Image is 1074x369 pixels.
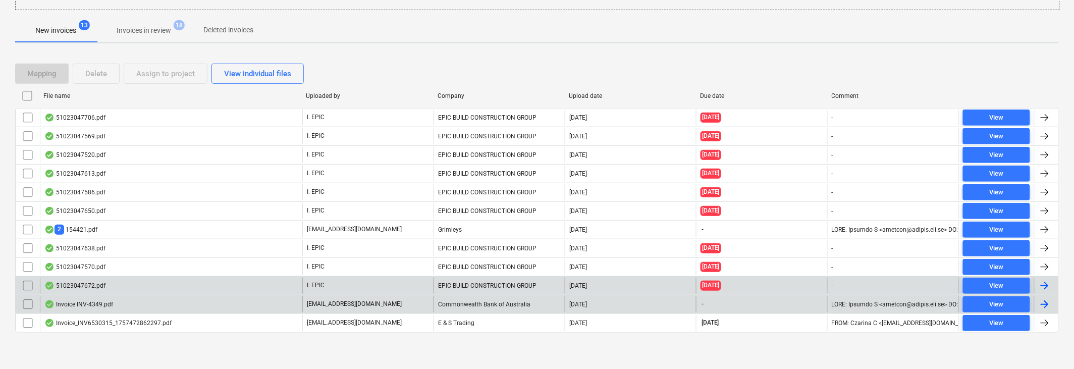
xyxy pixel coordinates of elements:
[434,315,565,331] div: E & S Trading
[832,133,833,140] div: -
[43,92,298,99] div: File name
[990,299,1004,310] div: View
[306,92,429,99] div: Uploaded by
[832,151,833,159] div: -
[569,245,587,252] div: [DATE]
[434,166,565,182] div: EPIC BUILD CONSTRUCTION GROUP
[44,300,55,308] div: OCR finished
[44,114,105,122] div: 51023047706.pdf
[44,225,97,234] div: 154421.pdf
[569,114,587,121] div: [DATE]
[990,280,1004,292] div: View
[569,170,587,177] div: [DATE]
[963,278,1030,294] button: View
[307,169,325,178] p: I. EPIC
[434,296,565,312] div: Commonwealth Bank of Australia
[990,261,1004,273] div: View
[569,151,587,159] div: [DATE]
[44,263,105,271] div: 51023047570.pdf
[44,114,55,122] div: OCR finished
[307,225,402,234] p: [EMAIL_ADDRESS][DOMAIN_NAME]
[963,296,1030,312] button: View
[963,203,1030,219] button: View
[700,92,823,99] div: Due date
[990,149,1004,161] div: View
[963,147,1030,163] button: View
[44,226,55,234] div: OCR finished
[224,67,291,80] div: View individual files
[44,188,55,196] div: OCR finished
[44,319,172,327] div: Invoice_INV6530315_1757472862297.pdf
[44,244,55,252] div: OCR finished
[434,203,565,219] div: EPIC BUILD CONSTRUCTION GROUP
[44,319,55,327] div: OCR finished
[963,166,1030,182] button: View
[701,206,721,216] span: [DATE]
[701,300,705,308] span: -
[963,315,1030,331] button: View
[569,226,587,233] div: [DATE]
[203,25,253,35] p: Deleted invoices
[44,170,55,178] div: OCR finished
[963,110,1030,126] button: View
[701,169,721,178] span: [DATE]
[701,150,721,160] span: [DATE]
[434,110,565,126] div: EPIC BUILD CONSTRUCTION GROUP
[701,187,721,197] span: [DATE]
[569,282,587,289] div: [DATE]
[434,222,565,238] div: Grimleys
[44,151,105,159] div: 51023047520.pdf
[963,222,1030,238] button: View
[307,244,325,252] p: I. EPIC
[307,319,402,327] p: [EMAIL_ADDRESS][DOMAIN_NAME]
[990,168,1004,180] div: View
[832,263,833,271] div: -
[307,132,325,140] p: I. EPIC
[963,128,1030,144] button: View
[701,225,705,234] span: -
[211,64,304,84] button: View individual files
[307,206,325,215] p: I. EPIC
[701,262,721,272] span: [DATE]
[44,207,55,215] div: OCR finished
[990,318,1004,329] div: View
[569,320,587,327] div: [DATE]
[963,184,1030,200] button: View
[832,207,833,215] div: -
[990,131,1004,142] div: View
[307,150,325,159] p: I. EPIC
[963,259,1030,275] button: View
[79,20,90,30] span: 13
[569,92,692,99] div: Upload date
[701,319,720,327] span: [DATE]
[438,92,561,99] div: Company
[44,170,105,178] div: 51023047613.pdf
[44,207,105,215] div: 51023047650.pdf
[569,189,587,196] div: [DATE]
[44,244,105,252] div: 51023047638.pdf
[44,132,55,140] div: OCR finished
[434,128,565,144] div: EPIC BUILD CONSTRUCTION GROUP
[963,240,1030,256] button: View
[569,207,587,215] div: [DATE]
[307,188,325,196] p: I. EPIC
[569,133,587,140] div: [DATE]
[832,189,833,196] div: -
[990,243,1004,254] div: View
[434,147,565,163] div: EPIC BUILD CONSTRUCTION GROUP
[44,132,105,140] div: 51023047569.pdf
[701,113,721,122] span: [DATE]
[832,245,833,252] div: -
[117,25,171,36] p: Invoices in review
[990,224,1004,236] div: View
[55,225,64,234] span: 2
[569,301,587,308] div: [DATE]
[990,205,1004,217] div: View
[832,282,833,289] div: -
[434,278,565,294] div: EPIC BUILD CONSTRUCTION GROUP
[44,282,105,290] div: 51023047672.pdf
[44,188,105,196] div: 51023047586.pdf
[832,114,833,121] div: -
[434,184,565,200] div: EPIC BUILD CONSTRUCTION GROUP
[44,282,55,290] div: OCR finished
